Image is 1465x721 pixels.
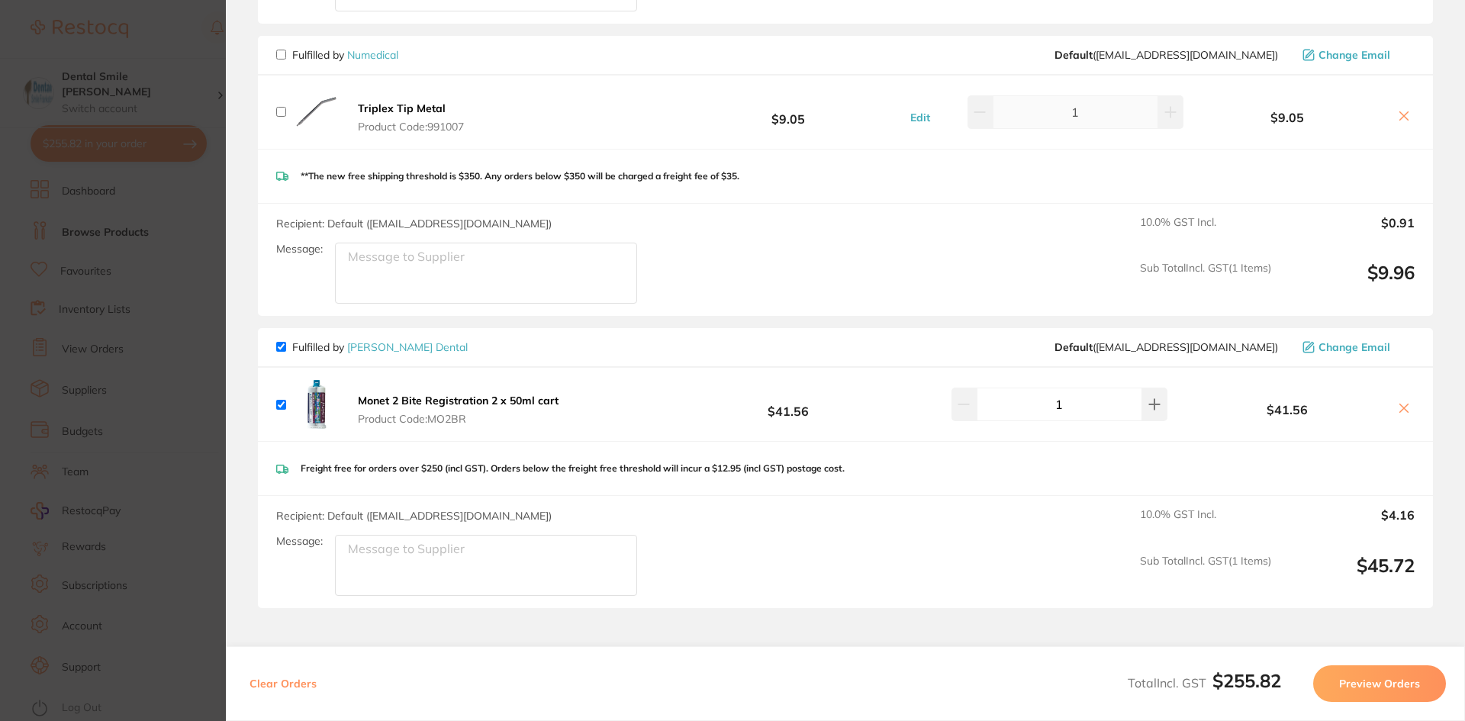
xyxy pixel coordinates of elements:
[347,48,398,62] a: Numedical
[1187,111,1387,124] b: $9.05
[34,37,59,61] img: Profile image for Restocq
[358,121,464,133] span: Product Code: 991007
[276,217,552,230] span: Recipient: Default ( [EMAIL_ADDRESS][DOMAIN_NAME] )
[1212,669,1281,692] b: $255.82
[1054,341,1278,353] span: sales@piksters.com
[1140,216,1271,249] span: 10.0 % GST Incl.
[358,101,446,115] b: Triplex Tip Metal
[675,391,902,419] b: $41.56
[301,463,845,474] p: Freight free for orders over $250 (incl GST). Orders below the freight free threshold will incur ...
[1140,508,1271,542] span: 10.0 % GST Incl.
[1298,340,1415,354] button: Change Email
[23,23,282,291] div: message notification from Restocq, 2m ago. Hi Dennis, This month, AB Orthodontics is offering 30%...
[1283,555,1415,597] output: $45.72
[1187,403,1387,417] b: $41.56
[1313,665,1446,702] button: Preview Orders
[66,33,271,262] div: Message content
[1054,48,1093,62] b: Default
[66,33,271,48] div: Hi [PERSON_NAME],
[1054,49,1278,61] span: orders@numedical.com.au
[906,111,935,124] button: Edit
[675,98,902,126] b: $9.05
[301,171,739,182] p: **The new free shipping threshold is $350. Any orders below $350 will be charged a freight fee of...
[1283,262,1415,304] output: $9.96
[276,243,323,256] label: Message:
[245,665,321,702] button: Clear Orders
[66,268,271,282] p: Message from Restocq, sent 2m ago
[358,394,559,407] b: Monet 2 Bite Registration 2 x 50ml cart
[1140,555,1271,597] span: Sub Total Incl. GST ( 1 Items)
[1128,675,1281,690] span: Total Incl. GST
[1054,340,1093,354] b: Default
[276,535,323,548] label: Message:
[353,394,563,426] button: Monet 2 Bite Registration 2 x 50ml cart Product Code:MO2BR
[353,101,468,134] button: Triplex Tip Metal Product Code:991007
[276,509,552,523] span: Recipient: Default ( [EMAIL_ADDRESS][DOMAIN_NAME] )
[358,413,559,425] span: Product Code: MO2BR
[292,380,341,429] img: bHlzdW51ZQ
[1298,48,1415,62] button: Change Email
[292,341,468,353] p: Fulfilled by
[1318,341,1390,353] span: Change Email
[1318,49,1390,61] span: Change Email
[292,49,398,61] p: Fulfilled by
[1140,262,1271,304] span: Sub Total Incl. GST ( 1 Items)
[347,340,468,354] a: [PERSON_NAME] Dental
[1283,508,1415,542] output: $4.16
[1283,216,1415,249] output: $0.91
[292,88,341,137] img: N240Ync3Zw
